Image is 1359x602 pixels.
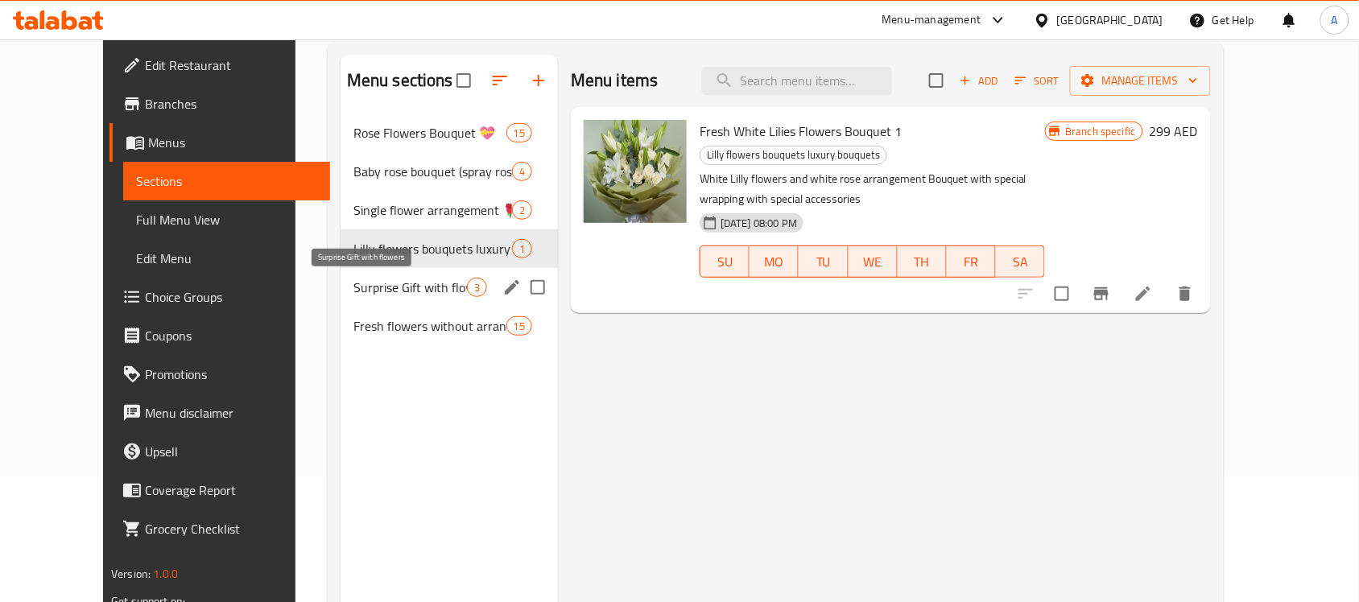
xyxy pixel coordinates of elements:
[953,250,989,274] span: FR
[353,316,506,336] span: Fresh flowers without arrangement
[145,56,317,75] span: Edit Restaurant
[109,46,330,85] a: Edit Restaurant
[341,107,558,352] nav: Menu sections
[507,319,531,334] span: 15
[145,326,317,345] span: Coupons
[145,442,317,461] span: Upsell
[513,203,531,218] span: 2
[702,67,892,95] input: search
[756,250,792,274] span: MO
[353,239,512,258] span: Lilly flowers bouquets luxury bouquets
[855,250,891,274] span: WE
[953,68,1005,93] button: Add
[347,68,453,93] h2: Menu sections
[1134,284,1153,303] a: Edit menu item
[996,245,1045,278] button: SA
[341,268,558,307] div: Surprise Gift with flowers3edit
[714,216,803,231] span: [DATE] 08:00 PM
[1083,71,1198,91] span: Manage items
[507,126,531,141] span: 15
[506,316,532,336] div: items
[700,119,902,143] span: Fresh White Lilies Flowers Bouquet 1
[145,94,317,113] span: Branches
[109,432,330,471] a: Upsell
[500,275,524,299] button: edit
[1059,124,1142,139] span: Branch specific
[154,563,179,584] span: 1.0.0
[353,278,467,297] span: Surprise Gift with flowers
[109,85,330,123] a: Branches
[700,169,1045,209] p: White Lilly flowers and white rose arrangement Bouquet with special wrapping with special accesso...
[145,365,317,384] span: Promotions
[109,278,330,316] a: Choice Groups
[953,68,1005,93] span: Add item
[1005,68,1070,93] span: Sort items
[805,250,841,274] span: TU
[512,162,532,181] div: items
[1011,68,1064,93] button: Sort
[849,245,898,278] button: WE
[109,394,330,432] a: Menu disclaimer
[148,133,317,152] span: Menus
[123,239,330,278] a: Edit Menu
[1002,250,1039,274] span: SA
[123,162,330,200] a: Sections
[353,162,512,181] span: Baby rose bouquet (spray rose bouquet )
[467,278,487,297] div: items
[468,280,486,295] span: 3
[111,563,151,584] span: Version:
[898,245,947,278] button: TH
[145,287,317,307] span: Choice Groups
[109,471,330,509] a: Coverage Report
[700,245,750,278] button: SU
[481,61,519,100] span: Sort sections
[1082,274,1121,313] button: Branch-specific-item
[919,64,953,97] span: Select section
[447,64,481,97] span: Select all sections
[136,210,317,229] span: Full Menu View
[123,200,330,239] a: Full Menu View
[341,152,558,191] div: Baby rose bouquet (spray rose bouquet )4
[1332,11,1338,29] span: A
[700,146,886,164] span: Lilly flowers bouquets luxury bouquets
[1150,120,1198,142] h6: 299 AED
[707,250,743,274] span: SU
[109,355,330,394] a: Promotions
[584,120,687,223] img: Fresh White Lilies Flowers Bouquet 1
[513,164,531,179] span: 4
[136,249,317,268] span: Edit Menu
[512,239,532,258] div: items
[136,171,317,191] span: Sections
[1057,11,1163,29] div: [GEOGRAPHIC_DATA]
[145,403,317,423] span: Menu disclaimer
[341,307,558,345] div: Fresh flowers without arrangement15
[1015,72,1060,90] span: Sort
[353,200,512,220] span: Single flower arrangement 🌹
[506,123,532,142] div: items
[799,245,848,278] button: TU
[947,245,996,278] button: FR
[341,191,558,229] div: Single flower arrangement 🌹2
[341,229,558,268] div: Lilly flowers bouquets luxury bouquets1
[957,72,1001,90] span: Add
[571,68,659,93] h2: Menu items
[1070,66,1211,96] button: Manage items
[513,241,531,257] span: 1
[750,245,799,278] button: MO
[109,316,330,355] a: Coupons
[1166,274,1204,313] button: delete
[145,480,317,500] span: Coverage Report
[700,146,887,165] div: Lilly flowers bouquets luxury bouquets
[341,113,558,152] div: Rose Flowers Bouquet 💝15
[109,123,330,162] a: Menus
[882,10,981,30] div: Menu-management
[353,123,506,142] span: Rose Flowers Bouquet 💝
[519,61,558,100] button: Add section
[904,250,940,274] span: TH
[109,509,330,548] a: Grocery Checklist
[145,519,317,538] span: Grocery Checklist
